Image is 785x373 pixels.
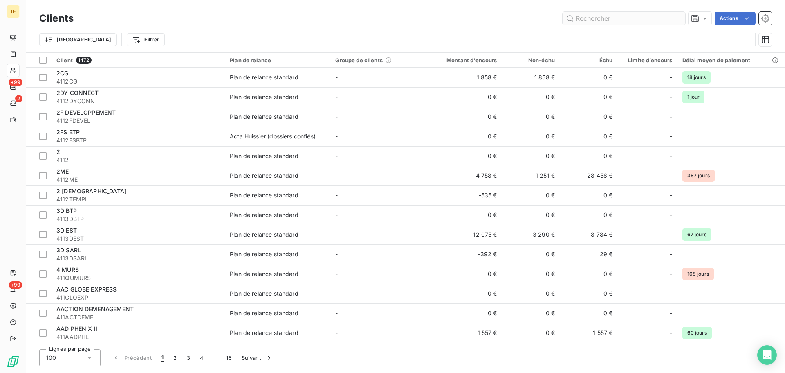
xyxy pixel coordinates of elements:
div: Plan de relance standard [230,289,298,298]
div: Plan de relance standard [230,191,298,199]
td: 0 € [560,205,617,225]
span: - [335,172,338,179]
span: - [335,310,338,316]
td: 0 € [560,303,617,323]
td: 0 € [560,264,617,284]
td: 1 251 € [502,166,560,185]
img: Logo LeanPay [7,355,20,368]
span: 4112DYCONN [56,97,220,105]
span: - [335,93,338,100]
span: 4113DBTP [56,215,220,223]
button: 15 [221,349,237,366]
button: Suivant [237,349,278,366]
span: - [335,251,338,258]
button: Actions [715,12,756,25]
span: 411QUMURS [56,274,220,282]
td: 0 € [424,146,502,166]
span: - [670,250,672,258]
td: 0 € [502,284,560,303]
div: Plan de relance standard [230,93,298,101]
span: 3D EST [56,227,77,234]
div: Plan de relance standard [230,211,298,219]
span: … [208,351,221,364]
span: 4112ME [56,176,220,184]
td: 0 € [560,107,617,127]
span: - [335,152,338,159]
td: 1 557 € [424,323,502,343]
span: 387 jours [682,170,715,182]
td: 0 € [502,146,560,166]
button: [GEOGRAPHIC_DATA] [39,33,117,46]
span: +99 [9,79,22,86]
td: 0 € [502,323,560,343]
span: 2 [15,95,22,102]
span: 411ACTDEME [56,313,220,321]
span: 100 [46,354,56,362]
span: 2I [56,148,62,155]
span: 1 [161,354,164,362]
span: - [670,231,672,239]
span: AACTION DEMENAGEMENT [56,305,134,312]
div: Open Intercom Messenger [757,345,777,365]
span: 411GLOEXP [56,294,220,302]
div: Plan de relance standard [230,73,298,81]
span: 2FS BTP [56,129,80,136]
input: Rechercher [563,12,685,25]
span: - [335,192,338,199]
span: - [670,289,672,298]
div: Plan de relance standard [230,309,298,317]
div: Acta Huissier (dossiers confiés) [230,132,316,140]
span: - [335,113,338,120]
td: 1 557 € [560,323,617,343]
button: 1 [157,349,168,366]
span: - [335,133,338,140]
span: 2DY CONNECT [56,89,99,96]
span: - [670,270,672,278]
span: 3D SARL [56,246,81,253]
span: 411AADPHE [56,333,220,341]
button: Filtrer [127,33,164,46]
td: 0 € [502,127,560,146]
span: 4112I [56,156,220,164]
td: 0 € [424,264,502,284]
td: 3 290 € [502,225,560,244]
td: 0 € [560,68,617,87]
td: 1 858 € [424,68,502,87]
span: - [670,172,672,180]
td: 29 € [560,244,617,264]
span: 2 [DEMOGRAPHIC_DATA] [56,188,126,194]
td: 0 € [424,107,502,127]
span: 1472 [76,57,92,64]
div: Échu [565,57,612,63]
span: - [335,270,338,277]
span: - [670,73,672,81]
div: Plan de relance standard [230,113,298,121]
span: - [670,309,672,317]
span: - [670,93,672,101]
h3: Clients [39,11,74,26]
span: - [670,132,672,140]
div: Délai moyen de paiement [682,57,780,63]
td: -392 € [424,244,502,264]
div: Plan de relance standard [230,270,298,278]
td: 0 € [502,107,560,127]
td: -535 € [424,185,502,205]
span: - [335,329,338,336]
div: Plan de relance standard [230,172,298,180]
span: 4113DSARL [56,254,220,262]
td: 0 € [502,205,560,225]
span: - [670,191,672,199]
td: 0 € [424,205,502,225]
button: 3 [182,349,195,366]
span: 168 jours [682,268,714,280]
td: 0 € [560,146,617,166]
span: - [670,211,672,219]
td: 0 € [560,127,617,146]
span: - [335,74,338,81]
td: 28 458 € [560,166,617,185]
span: 4112FSBTP [56,136,220,145]
div: Plan de relance standard [230,329,298,337]
span: AAC GLOBE EXPRESS [56,286,117,293]
div: Plan de relance standard [230,152,298,160]
span: 2F DEVELOPPEMENT [56,109,116,116]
